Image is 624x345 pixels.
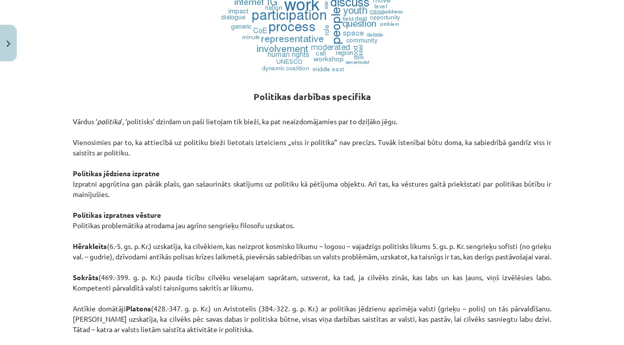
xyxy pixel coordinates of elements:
em: politika [97,117,121,126]
strong: Politikas jēdziena izpratne [73,169,159,178]
strong: Politikas darbības specifika [254,91,371,102]
strong: Sokrāts [73,273,99,282]
strong: Platons [126,304,151,313]
strong: Hērakleits [73,242,107,250]
strong: Politikas izpratnes vēsture [73,210,161,219]
img: icon-close-lesson-0947bae3869378f0d4975bcd49f059093ad1ed9edebbc8119c70593378902aed.svg [6,41,10,47]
